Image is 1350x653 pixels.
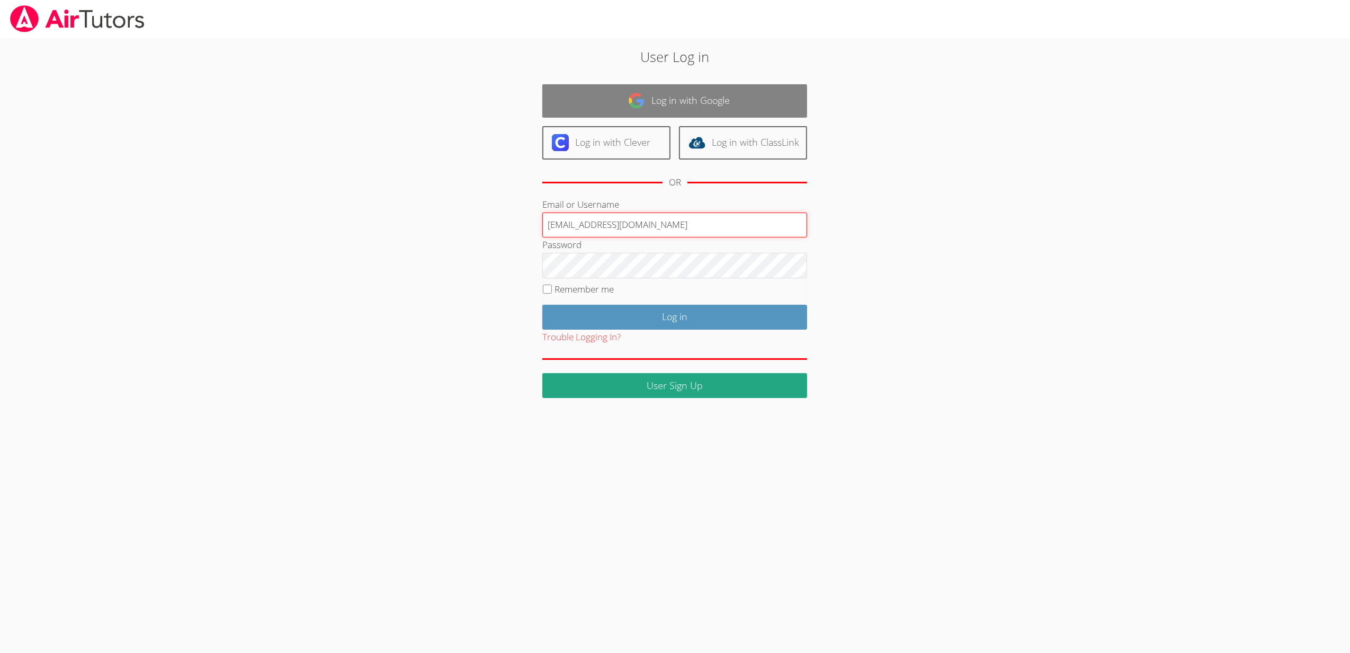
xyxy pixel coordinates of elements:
[542,330,621,345] button: Trouble Logging In?
[552,134,569,151] img: clever-logo-6eab21bc6e7a338710f1a6ff85c0baf02591cd810cc4098c63d3a4b26e2feb20.svg
[542,198,619,210] label: Email or Username
[542,373,807,398] a: User Sign Up
[9,5,146,32] img: airtutors_banner-c4298cdbf04f3fff15de1276eac7730deb9818008684d7c2e4769d2f7ddbe033.png
[310,47,1039,67] h2: User Log in
[542,126,670,160] a: Log in with Clever
[679,126,807,160] a: Log in with ClassLink
[628,92,645,109] img: google-logo-50288ca7cdecda66e5e0955fdab243c47b7ad437acaf1139b6f446037453330a.svg
[555,283,614,295] label: Remember me
[669,175,681,190] div: OR
[689,134,705,151] img: classlink-logo-d6bb404cc1216ec64c9a2012d9dc4662098be43eaf13dc465df04b49fa7ab582.svg
[542,239,582,251] label: Password
[542,84,807,118] a: Log in with Google
[542,305,807,330] input: Log in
